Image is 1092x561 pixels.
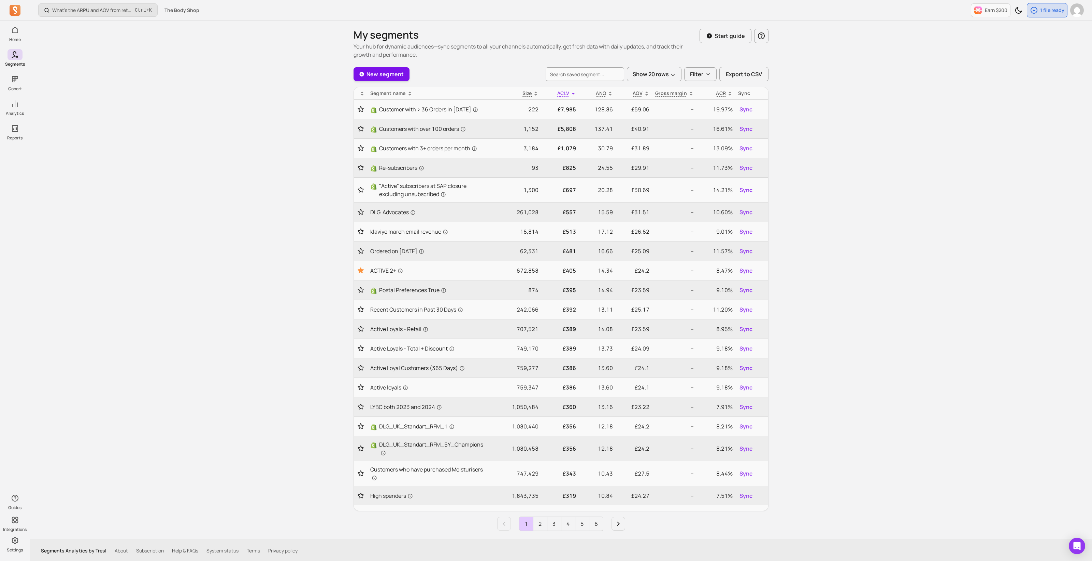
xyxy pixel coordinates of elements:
[370,403,489,411] a: LYBC both 2023 and 2024
[655,208,694,216] p: --
[370,492,413,500] span: High spenders
[699,344,733,353] p: 9.18%
[135,7,146,14] kbd: Ctrl
[357,209,365,216] button: Toggle favorite
[739,228,752,236] span: Sync
[354,42,700,59] p: Your hub for dynamic audiences—sync segments to all your channels automatically, get fresh data w...
[739,164,752,172] span: Sync
[739,125,752,133] span: Sync
[379,125,466,133] span: Customers with over 100 orders
[581,305,613,314] p: 13.11
[149,8,152,13] kbd: K
[547,517,561,531] a: Page 3
[38,3,158,17] button: What’s the ARPU and AOV from retained customers?Ctrl+K
[618,144,649,152] p: £31.89
[357,384,365,391] button: Toggle favorite
[544,344,576,353] p: £389
[357,345,365,352] button: Toggle favorite
[561,517,575,531] a: Page 4
[357,306,365,313] button: Toggle favorite
[618,247,649,255] p: £25.09
[618,344,649,353] p: £24.09
[370,183,377,190] img: Shopify
[739,492,752,500] span: Sync
[738,143,754,154] button: Sync
[522,90,532,96] span: Size
[544,383,576,392] p: £386
[357,326,365,332] button: Toggle favorite
[699,325,733,333] p: 8.95%
[739,422,752,430] span: Sync
[544,105,576,113] p: £7,985
[544,364,576,372] p: £386
[494,208,538,216] p: 261,028
[581,125,613,133] p: 137.41
[357,248,365,255] button: Toggle favorite
[357,492,365,499] button: Toggle favorite
[985,7,1007,14] p: Earn $200
[5,61,25,67] p: Segments
[618,364,649,372] p: £24.1
[370,465,489,482] span: Customers who have purchased Moisturisers
[581,164,613,172] p: 24.55
[618,492,649,500] p: £24.27
[699,286,733,294] p: 9.10%
[618,286,649,294] p: £23.59
[357,187,365,193] button: Toggle favorite
[268,547,298,554] a: Privacy policy
[684,67,717,81] button: Filter
[370,325,428,333] span: Active Loyals - Retail
[370,305,489,314] a: Recent Customers in Past 30 Days
[494,403,538,411] p: 1,050,484
[612,517,625,531] a: Next page
[206,547,239,554] a: System status
[1069,538,1085,554] div: Open Intercom Messenger
[370,107,377,113] img: Shopify
[618,186,649,194] p: £30.69
[497,517,511,531] a: Previous page
[738,421,754,432] button: Sync
[370,105,489,113] a: ShopifyCustomer with > 36 Orders in [DATE]
[8,86,22,92] p: Cohort
[655,90,687,97] p: Gross margin
[494,469,538,478] p: 747,429
[494,325,538,333] p: 707,521
[1027,3,1067,17] button: 1 file ready
[581,186,613,194] p: 20.28
[738,207,754,218] button: Sync
[7,135,23,141] p: Reports
[699,266,733,275] p: 8.47%
[738,304,754,315] button: Sync
[370,208,489,216] a: DLG. Advocates
[700,29,751,43] button: Start guide
[699,125,733,133] p: 16.61%
[357,228,365,235] button: Toggle favorite
[739,105,752,113] span: Sync
[655,325,694,333] p: --
[655,403,694,411] p: --
[655,364,694,372] p: --
[581,208,613,216] p: 15.59
[544,422,576,430] p: £356
[655,492,694,500] p: --
[370,208,416,216] span: DLG. Advocates
[655,266,694,275] p: --
[738,184,754,195] button: Sync
[690,70,703,78] p: Filter
[357,403,365,410] button: Toggle favorite
[544,144,576,152] p: £1,079
[357,470,365,477] button: Toggle favorite
[370,144,489,152] a: ShopifyCustomers with 3+ orders per month
[354,517,768,531] ul: Pagination
[370,182,489,198] a: Shopify"Active" subscribers at SAP closure excluding unsubscribed
[581,344,613,353] p: 13.73
[581,492,613,500] p: 10.84
[544,164,576,172] p: £825
[160,4,203,16] button: The Body Shop
[739,364,752,372] span: Sync
[618,325,649,333] p: £23.59
[581,105,613,113] p: 128.86
[739,305,752,314] span: Sync
[716,90,726,97] p: ACR
[738,324,754,334] button: Sync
